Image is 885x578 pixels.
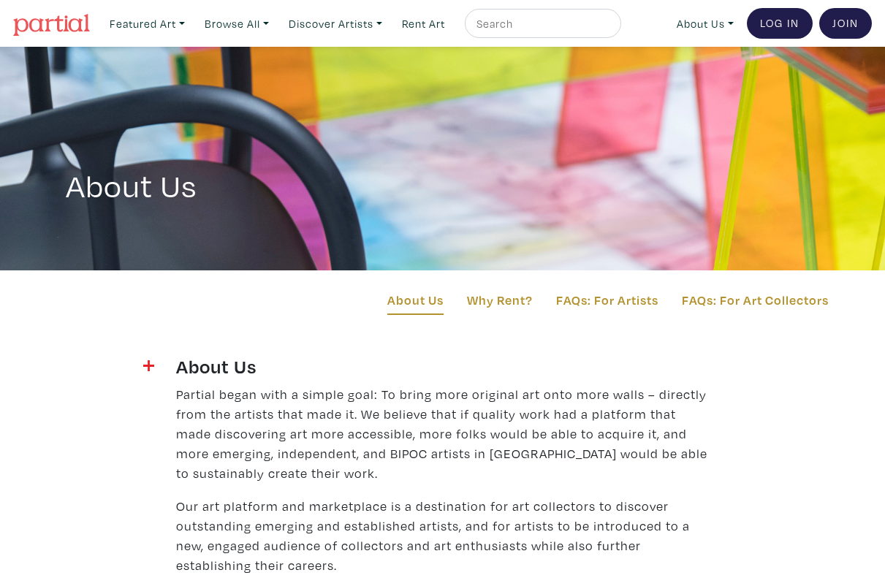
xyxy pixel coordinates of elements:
a: Discover Artists [282,9,389,39]
a: FAQs: For Art Collectors [682,290,829,310]
input: Search [475,15,607,33]
a: FAQs: For Artists [556,290,658,310]
a: Rent Art [395,9,452,39]
p: Our art platform and marketplace is a destination for art collectors to discover outstanding emer... [176,496,710,575]
a: About Us [387,290,444,315]
a: Log In [747,8,813,39]
a: Why Rent? [467,290,533,310]
a: About Us [670,9,740,39]
img: plus.svg [143,360,154,371]
a: Browse All [198,9,276,39]
a: Featured Art [103,9,191,39]
a: Join [819,8,872,39]
h4: About Us [176,354,710,378]
p: Partial began with a simple goal: To bring more original art onto more walls – directly from the ... [176,384,710,483]
h1: About Us [66,126,820,205]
